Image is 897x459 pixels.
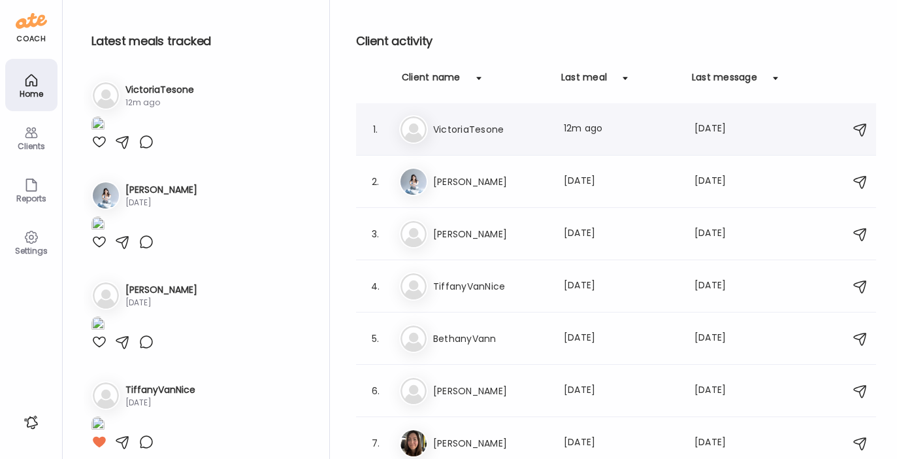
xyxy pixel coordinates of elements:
h3: [PERSON_NAME] [125,183,197,197]
div: [DATE] [694,331,745,347]
div: coach [16,33,46,44]
img: images%2FIGQEIMt5eQT4nyUPtclieK9tE1s2%2FDMVNKTIuuVDxiQDnLQnL%2FjNJSlOaUOhwJ30HwUg36_1080 [91,316,105,334]
div: 1. [368,122,383,137]
div: [DATE] [694,122,745,137]
img: avatars%2Fg0h3UeSMiaSutOWea2qVtuQrzdp1 [93,182,119,209]
div: [DATE] [564,435,679,451]
img: images%2Fg0h3UeSMiaSutOWea2qVtuQrzdp1%2F25JCHUNtLg6pAwneL7Di%2FXgUSg6PBvWhgbLsx0gH0_1080 [91,216,105,234]
div: [DATE] [125,397,195,409]
div: 7. [368,435,383,451]
div: [DATE] [694,174,745,190]
h2: Client activity [356,31,876,51]
div: Last meal [561,71,607,92]
img: bg-avatar-default.svg [93,82,119,109]
div: Home [8,90,55,98]
div: Settings [8,246,55,255]
div: Client name [402,71,461,92]
div: [DATE] [694,279,745,294]
div: 12m ago [125,97,194,109]
h3: [PERSON_NAME] [433,174,548,190]
h3: VictoriaTesone [125,83,194,97]
div: Clients [8,142,55,150]
img: bg-avatar-default.svg [400,326,427,352]
img: bg-avatar-default.svg [400,273,427,299]
h2: Latest meals tracked [91,31,308,51]
img: bg-avatar-default.svg [400,378,427,404]
div: [DATE] [564,279,679,294]
div: 6. [368,383,383,399]
div: 5. [368,331,383,347]
div: 12m ago [564,122,679,137]
img: avatars%2Fg0h3UeSMiaSutOWea2qVtuQrzdp1 [400,169,427,195]
img: images%2FZgJF31Rd8kYhOjF2sNOrWQwp2zj1%2FF6N1K3KHqNoOnXsHoH4L%2FkGRWWMfjQ8aokXgFMbN2_1080 [91,416,105,434]
h3: [PERSON_NAME] [433,226,548,242]
img: bg-avatar-default.svg [93,282,119,309]
div: 2. [368,174,383,190]
div: [DATE] [694,383,745,399]
img: avatars%2FAaUPpAz4UBePyDKK2OMJTfZ0WR82 [400,430,427,456]
div: [DATE] [564,174,679,190]
div: [DATE] [564,331,679,347]
img: bg-avatar-default.svg [400,221,427,247]
img: images%2FmxiqlkSjOLc450HhRStDX6eBpyy2%2FAPwej9WIBiKgmbVgcr2L%2Fy1izWfHXRSAD3mtGTjG0_1080 [91,116,105,134]
div: 4. [368,279,383,294]
h3: [PERSON_NAME] [433,383,548,399]
div: [DATE] [564,383,679,399]
h3: VictoriaTesone [433,122,548,137]
div: [DATE] [125,297,197,309]
div: [DATE] [694,226,745,242]
div: [DATE] [125,197,197,209]
h3: BethanyVann [433,331,548,347]
div: Last message [692,71,757,92]
div: Reports [8,194,55,203]
h3: TiffanyVanNice [125,383,195,397]
img: bg-avatar-default.svg [93,382,119,409]
div: [DATE] [694,435,745,451]
div: 3. [368,226,383,242]
img: ate [16,10,47,31]
div: [DATE] [564,226,679,242]
img: bg-avatar-default.svg [400,116,427,143]
h3: TiffanyVanNice [433,279,548,294]
h3: [PERSON_NAME] [433,435,548,451]
h3: [PERSON_NAME] [125,283,197,297]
